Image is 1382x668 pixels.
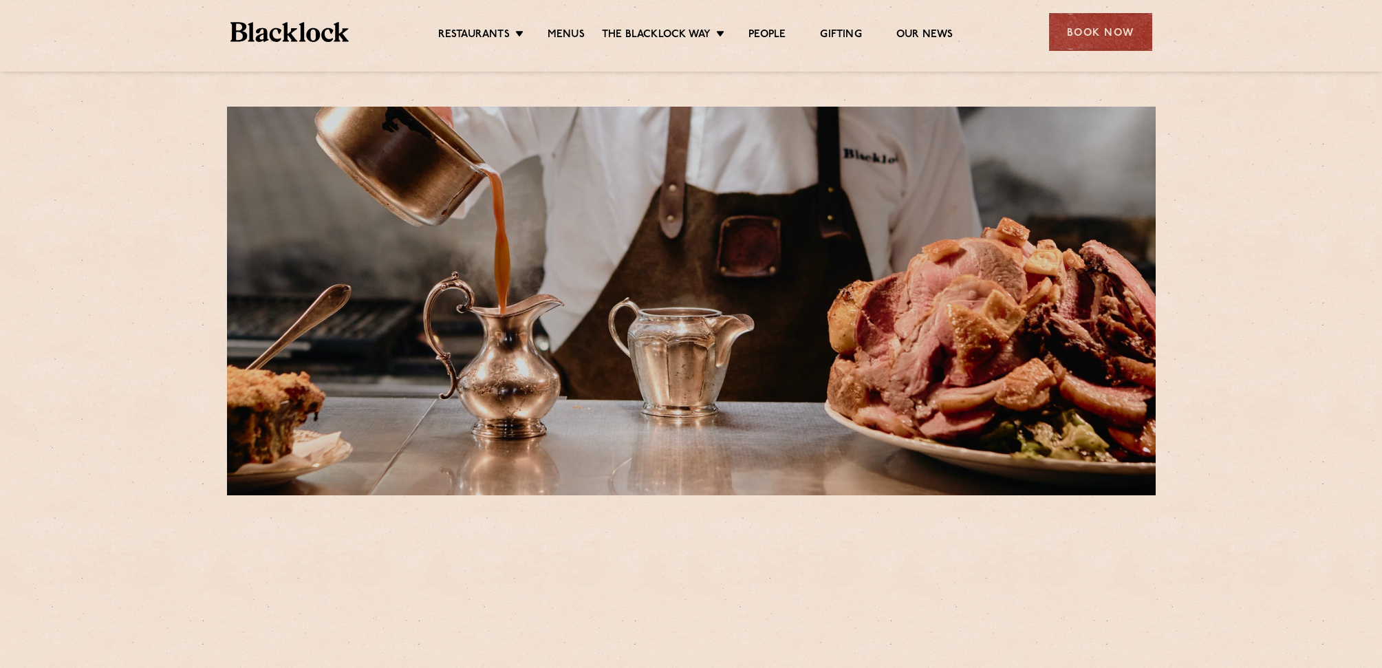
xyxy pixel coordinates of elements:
a: The Blacklock Way [602,28,711,43]
a: Menus [548,28,585,43]
a: Restaurants [438,28,510,43]
div: Book Now [1049,13,1152,51]
a: People [748,28,786,43]
img: BL_Textured_Logo-footer-cropped.svg [230,22,349,42]
a: Our News [896,28,953,43]
a: Gifting [820,28,861,43]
